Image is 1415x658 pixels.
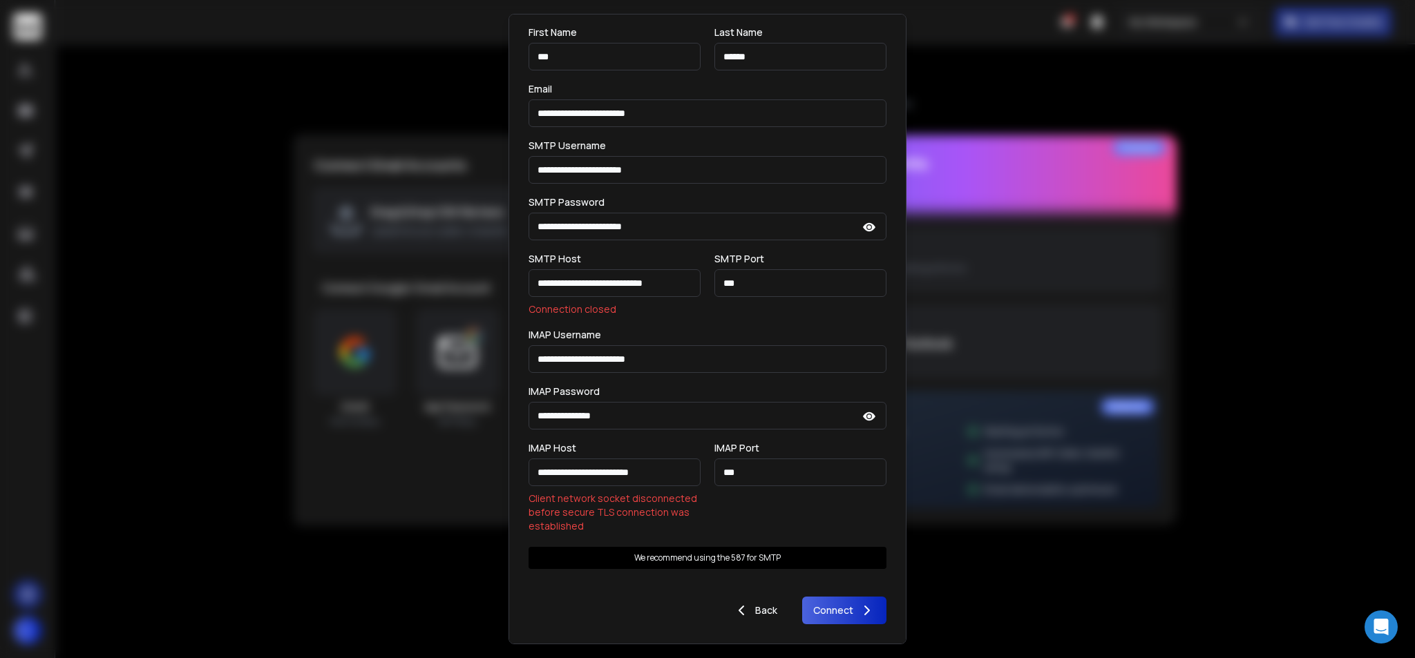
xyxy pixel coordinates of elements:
[529,330,601,340] label: IMAP Username
[802,597,886,624] button: Connect
[722,597,788,624] button: Back
[634,552,781,563] p: We recommend using the 587 for SMTP
[529,28,577,37] label: First Name
[529,197,605,207] label: SMTP Password
[529,254,581,264] label: SMTP Host
[714,28,763,37] label: Last Name
[529,302,701,316] p: Connection closed
[529,84,552,94] label: Email
[1365,610,1398,644] div: Open Intercom Messenger
[714,254,764,264] label: SMTP Port
[714,443,759,453] label: IMAP Port
[529,387,600,396] label: IMAP Password
[529,141,606,151] label: SMTP Username
[529,492,701,533] p: Client network socket disconnected before secure TLS connection was established
[529,443,576,453] label: IMAP Host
